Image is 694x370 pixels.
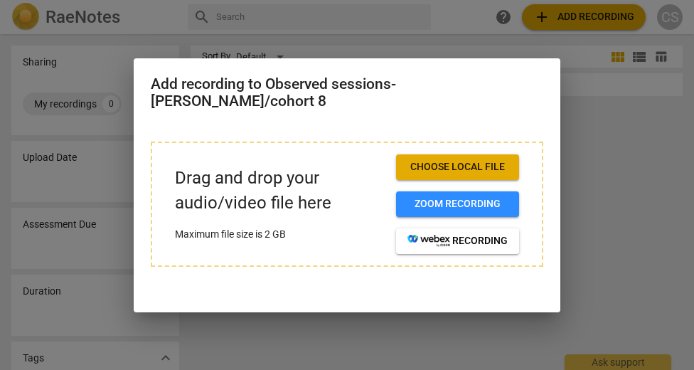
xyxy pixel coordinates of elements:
[396,191,519,217] button: Zoom recording
[407,234,508,248] span: recording
[396,154,519,180] button: Choose local file
[407,160,508,174] span: Choose local file
[407,197,508,211] span: Zoom recording
[151,75,543,110] h2: Add recording to Observed sessions- [PERSON_NAME]/cohort 8
[396,228,519,254] button: recording
[175,227,385,242] p: Maximum file size is 2 GB
[175,166,385,216] p: Drag and drop your audio/video file here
